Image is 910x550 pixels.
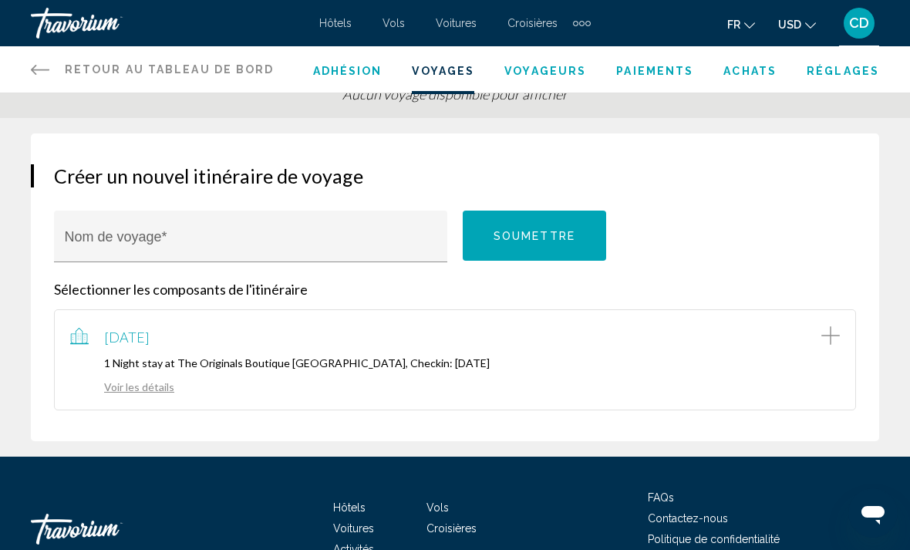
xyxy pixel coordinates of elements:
a: FAQs [648,491,674,504]
a: Paiements [616,65,693,77]
span: USD [778,19,801,31]
span: CD [849,15,869,31]
button: Change language [727,13,755,35]
button: Soumettre [463,211,606,261]
a: Hôtels [333,501,366,514]
a: Politique de confidentialité [648,533,780,545]
p: Sélectionner les composants de l'itinéraire [54,281,856,298]
span: fr [727,19,740,31]
div: Aucun voyage disponible pour afficher [31,86,879,118]
a: Voitures [436,17,477,29]
a: Travorium [31,8,304,39]
h3: Créer un nouvel itinéraire de voyage [54,164,856,187]
a: Voitures [333,522,374,535]
span: Soumettre [494,230,575,242]
a: Vols [383,17,405,29]
a: Croisières [507,17,558,29]
button: Add item to trip [821,326,840,349]
a: Adhésion [313,65,383,77]
a: Voyageurs [504,65,586,77]
a: Vols [426,501,449,514]
button: Extra navigation items [573,11,591,35]
span: [DATE] [104,329,150,346]
a: Contactez-nous [648,512,728,525]
a: Voyages [412,65,474,77]
a: Achats [723,65,777,77]
button: Change currency [778,13,816,35]
a: Retour au tableau de bord [31,46,275,93]
span: Retour au tableau de bord [65,63,275,76]
iframe: Bouton de lancement de la fenêtre de messagerie [848,488,898,538]
p: 1 Night stay at The Originals Boutique [GEOGRAPHIC_DATA], Checkin: [DATE] [70,356,840,369]
button: User Menu [839,7,879,39]
a: Réglages [807,65,879,77]
a: Croisières [426,522,477,535]
a: Voir les détails [70,380,174,393]
a: Hôtels [319,17,352,29]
